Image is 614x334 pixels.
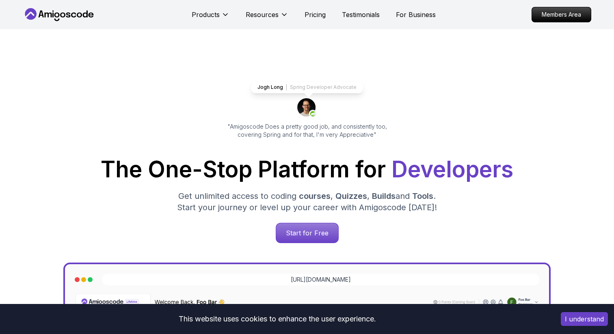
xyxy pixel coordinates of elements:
[276,223,339,243] a: Start for Free
[171,190,443,213] p: Get unlimited access to coding , , and . Start your journey or level up your career with Amigosco...
[342,10,380,19] a: Testimonials
[532,7,591,22] a: Members Area
[412,191,433,201] span: Tools
[246,10,279,19] p: Resources
[290,84,357,91] p: Spring Developer Advocate
[246,10,288,26] button: Resources
[299,191,331,201] span: courses
[396,10,436,19] a: For Business
[192,10,220,19] p: Products
[561,312,608,326] button: Accept cookies
[216,123,398,139] p: "Amigoscode Does a pretty good job, and consistently too, covering Spring and for that, I'm very ...
[391,156,513,183] span: Developers
[297,98,317,118] img: josh long
[192,10,229,26] button: Products
[276,223,338,243] p: Start for Free
[291,276,351,284] a: [URL][DOMAIN_NAME]
[335,191,367,201] span: Quizzes
[6,310,549,328] div: This website uses cookies to enhance the user experience.
[29,158,585,181] h1: The One-Stop Platform for
[372,191,396,201] span: Builds
[305,10,326,19] a: Pricing
[257,84,283,91] p: Jogh Long
[532,7,591,22] p: Members Area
